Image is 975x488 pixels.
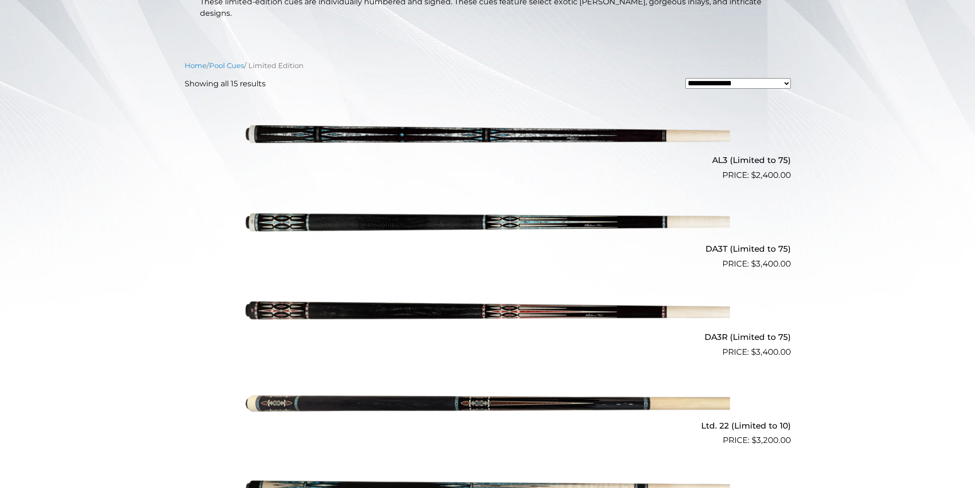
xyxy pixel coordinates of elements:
[246,97,730,178] img: AL3 (Limited to 75)
[752,435,756,445] span: $
[751,347,756,357] span: $
[751,170,756,180] span: $
[209,61,244,70] a: Pool Cues
[185,274,791,359] a: DA3R (Limited to 75) $3,400.00
[185,97,791,182] a: AL3 (Limited to 75) $2,400.00
[185,151,791,169] h2: AL3 (Limited to 75)
[185,362,791,447] a: Ltd. 22 (Limited to 10) $3,200.00
[185,328,791,346] h2: DA3R (Limited to 75)
[751,170,791,180] bdi: 2,400.00
[751,259,791,268] bdi: 3,400.00
[752,435,791,445] bdi: 3,200.00
[751,259,756,268] span: $
[185,240,791,257] h2: DA3T (Limited to 75)
[751,347,791,357] bdi: 3,400.00
[185,61,207,70] a: Home
[246,274,730,355] img: DA3R (Limited to 75)
[185,186,791,270] a: DA3T (Limited to 75) $3,400.00
[246,186,730,266] img: DA3T (Limited to 75)
[185,417,791,434] h2: Ltd. 22 (Limited to 10)
[185,60,791,71] nav: Breadcrumb
[246,362,730,443] img: Ltd. 22 (Limited to 10)
[685,78,791,89] select: Shop order
[185,78,266,90] p: Showing all 15 results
